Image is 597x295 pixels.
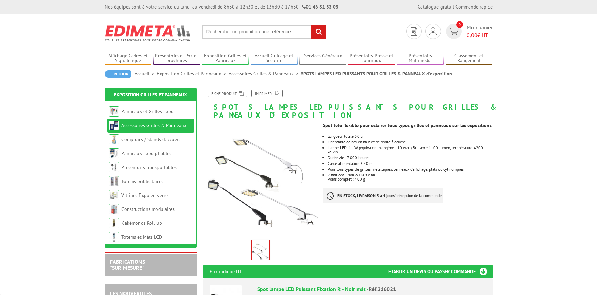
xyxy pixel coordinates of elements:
a: Retour [105,70,131,78]
p: 2 finitions : Noir ou Gris clair Poids complet : 400 g [328,173,492,181]
li: Longueur totale 50 cm [328,134,492,138]
img: Totems publicitaires [109,176,119,186]
a: Exposition Grilles et Panneaux [202,53,249,64]
a: Accessoires Grilles & Panneaux [229,71,301,77]
a: Imprimer [251,90,283,97]
li: Durée vie : 7 000 heures [328,156,492,160]
a: Totems et Mâts LCD [121,234,162,240]
a: Classement et Rangement [446,53,493,64]
li: SPOTS LAMPES LED PUISSANTS POUR GRILLES & PANNEAUX d'exposition [301,70,452,77]
img: devis rapide [449,28,459,35]
input: Rechercher un produit ou une référence... [202,25,326,39]
img: Panneaux Expo pliables [109,148,119,158]
p: à réception de la commande [323,188,443,203]
img: spots_lumineux_noir_gris_led_216021_216022_216025_216026.jpg [203,123,318,237]
img: Edimeta [105,20,192,46]
a: Kakémonos Roll-up [121,220,162,226]
strong: Spot tête flexible pour éclairer tous types grilles et panneaux sur les expositions [323,122,492,128]
a: Services Généraux [299,53,346,64]
img: Présentoirs transportables [109,162,119,172]
a: Totems publicitaires [121,178,163,184]
p: Prix indiqué HT [210,265,242,278]
a: Catalogue gratuit [418,4,454,10]
span: 0,00 [467,32,477,38]
a: Commande rapide [455,4,493,10]
img: Panneaux et Grilles Expo [109,106,119,117]
li: Lampe LED 11 W (équivalent halogène 110 watt) Brillance 1100 lumen, température 4200 kelvin [328,146,492,154]
a: Accessoires Grilles & Panneaux [121,122,186,128]
a: Panneaux et Grilles Expo [121,108,174,114]
a: Présentoirs Presse et Journaux [348,53,395,64]
a: Vitrines Expo en verre [121,192,168,198]
img: Kakémonos Roll-up [109,218,119,228]
img: Comptoirs / Stands d'accueil [109,134,119,144]
h1: SPOTS LAMPES LED PUISSANTS POUR GRILLES & PANNEAUX d'exposition [198,90,498,119]
strong: 01 46 81 33 03 [302,4,338,10]
a: FABRICATIONS"Sur Mesure" [110,258,145,271]
li: Orientable de bas en haut et de droite à gauche [328,140,492,144]
div: Spot lampe LED Puissant Fixation R - Noir mât - [257,285,486,293]
a: Accueil Guidage et Sécurité [251,53,298,64]
img: Vitrines Expo en verre [109,190,119,200]
div: | [418,3,493,10]
img: devis rapide [411,27,417,36]
a: Constructions modulaires [121,206,175,212]
img: devis rapide [429,27,437,35]
img: Totems et Mâts LCD [109,232,119,242]
span: 0 [456,21,463,28]
a: Exposition Grilles et Panneaux [157,71,229,77]
strong: EN STOCK, LIVRAISON 3 à 4 jours [337,193,395,198]
img: Accessoires Grilles & Panneaux [109,120,119,130]
img: spots_lumineux_noir_gris_led_216021_216022_216025_216026.jpg [252,240,269,262]
a: Accueil [135,71,157,77]
a: Comptoirs / Stands d'accueil [121,136,180,142]
a: devis rapide 0 Mon panier 0,00€ HT [444,24,493,39]
a: Présentoirs transportables [121,164,177,170]
li: Pour tous types de grilles métalliques, panneaux d’affichage, plats ou cylindriques [328,167,492,171]
img: Constructions modulaires [109,204,119,214]
a: Exposition Grilles et Panneaux [114,92,187,98]
a: Affichage Cadres et Signalétique [105,53,152,64]
span: € HT [467,31,493,39]
div: Nos équipes sont à votre service du lundi au vendredi de 8h30 à 12h30 et de 13h30 à 17h30 [105,3,338,10]
h3: Etablir un devis ou passer commande [388,265,493,278]
li: Câble alimentation 3,40 m [328,161,492,166]
a: Fiche produit [208,90,247,97]
a: Présentoirs Multimédia [397,53,444,64]
span: Réf.216021 [369,285,396,292]
a: Panneaux Expo pliables [121,150,171,156]
input: rechercher [311,25,326,39]
span: Mon panier [467,24,493,39]
a: Présentoirs et Porte-brochures [153,53,200,64]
